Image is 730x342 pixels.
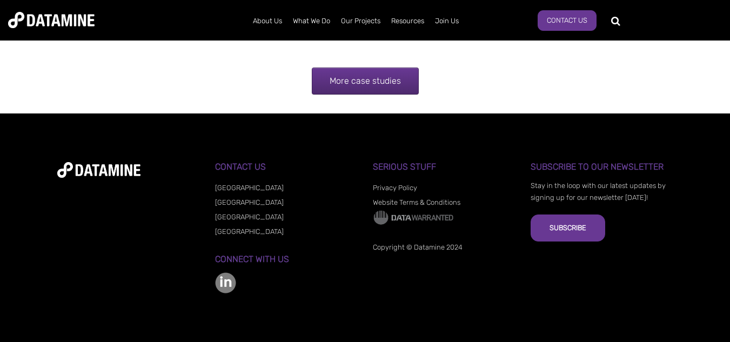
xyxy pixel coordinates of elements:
a: What We Do [287,7,336,35]
a: Our Projects [336,7,386,35]
a: Privacy Policy [373,184,417,192]
a: About Us [247,7,287,35]
a: More case studies [312,68,419,95]
a: [GEOGRAPHIC_DATA] [215,184,284,192]
h3: Serious Stuff [373,162,515,172]
a: Resources [386,7,430,35]
a: Contact Us [538,10,597,31]
a: Website Terms & Conditions [373,198,460,206]
a: Join Us [430,7,464,35]
a: [GEOGRAPHIC_DATA] [215,227,284,236]
a: [GEOGRAPHIC_DATA] [215,198,284,206]
img: Datamine [8,12,95,28]
p: Copyright © Datamine 2024 [373,242,515,253]
h3: Connect with us [215,254,357,264]
p: Stay in the loop with our latest updates by signing up for our newsletter [DATE]! [531,180,673,204]
img: datamine-logo-white [57,162,140,178]
button: Subscribe [531,214,605,242]
img: Data Warranted Logo [373,210,454,226]
a: [GEOGRAPHIC_DATA] [215,213,284,221]
h3: Contact Us [215,162,357,172]
h3: Subscribe to our Newsletter [531,162,673,172]
img: linkedin-color [215,272,236,293]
